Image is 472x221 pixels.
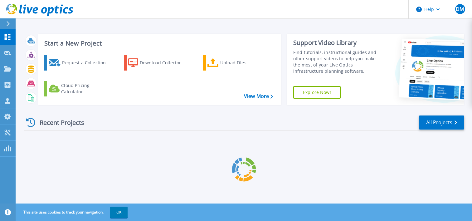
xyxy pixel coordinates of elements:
a: View More [244,93,273,99]
span: DM [456,7,464,12]
div: Support Video Library [293,39,382,47]
div: Request a Collection [62,56,112,69]
div: Recent Projects [24,115,93,130]
a: Cloud Pricing Calculator [44,81,114,96]
div: Download Collector [140,56,190,69]
span: This site uses cookies to track your navigation. [17,207,128,218]
div: Upload Files [220,56,270,69]
div: Cloud Pricing Calculator [61,82,111,95]
a: Request a Collection [44,55,114,71]
h3: Start a New Project [44,40,273,47]
a: Download Collector [124,55,193,71]
a: Explore Now! [293,86,341,99]
a: All Projects [419,115,464,130]
button: OK [110,207,128,218]
a: Upload Files [203,55,273,71]
div: Find tutorials, instructional guides and other support videos to help you make the most of your L... [293,49,382,74]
